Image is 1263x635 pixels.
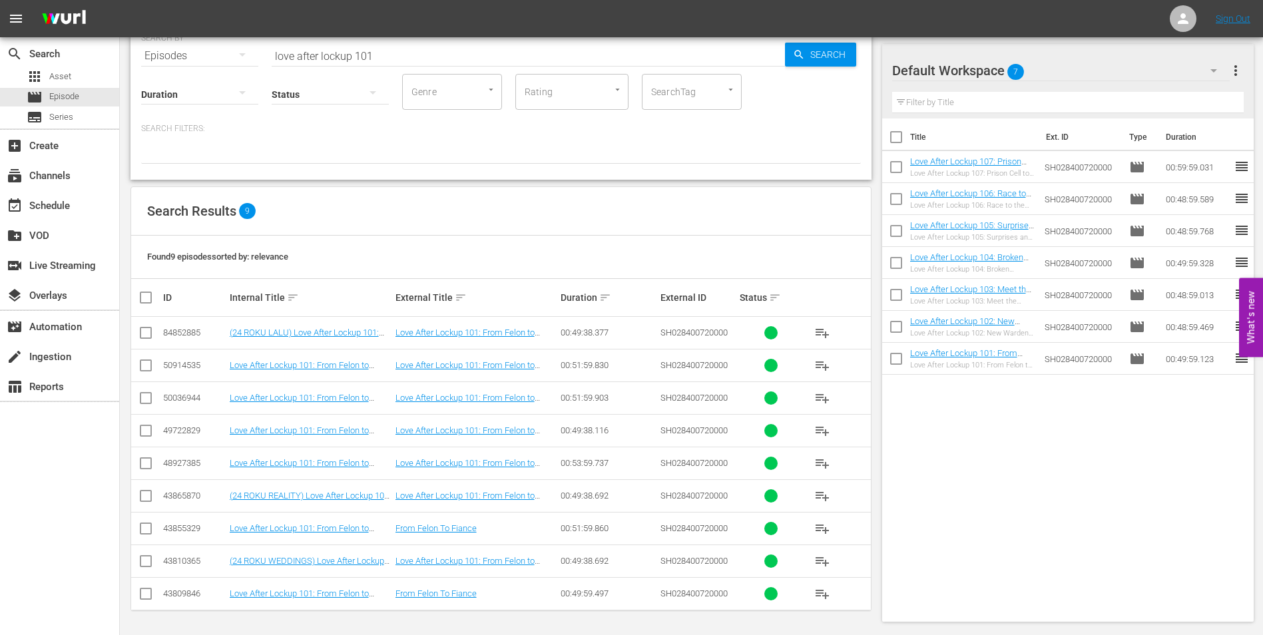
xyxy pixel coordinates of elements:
[910,265,1035,274] div: Love After Lockup 104: Broken Promises
[1039,343,1124,375] td: SH028400720000
[910,361,1035,369] div: Love After Lockup 101: From Felon to Fiance
[163,523,226,533] div: 43855329
[230,491,391,511] a: (24 ROKU REALITY) Love After Lockup 101: From Felon to Fiance
[1129,287,1145,303] span: Episode
[1234,254,1250,270] span: reorder
[1129,351,1145,367] span: movie
[910,329,1035,337] div: Love After Lockup 102: New Warden in [GEOGRAPHIC_DATA]
[1158,118,1238,156] th: Duration
[814,357,830,373] span: playlist_add
[1234,318,1250,334] span: reorder
[49,110,73,124] span: Series
[724,83,737,96] button: Open
[1039,247,1124,279] td: SH028400720000
[163,393,226,403] div: 50036944
[1216,13,1250,24] a: Sign Out
[910,201,1035,210] div: Love After Lockup 106: Race to the Altar
[814,455,830,471] span: playlist_add
[740,290,802,306] div: Status
[1129,191,1145,207] span: Episode
[1234,158,1250,174] span: reorder
[806,415,838,447] button: playlist_add
[660,458,728,468] span: SH028400720000
[806,349,838,381] button: playlist_add
[561,491,656,501] div: 00:49:38.692
[27,109,43,125] span: Series
[1129,255,1145,271] span: Episode
[8,11,24,27] span: menu
[910,233,1035,242] div: Love After Lockup 105: Surprises and Sentences
[1234,190,1250,206] span: reorder
[163,360,226,370] div: 50914535
[455,292,467,304] span: sort
[814,521,830,536] span: playlist_add
[7,349,23,365] span: Ingestion
[561,290,656,306] div: Duration
[561,393,656,403] div: 00:51:59.903
[27,69,43,85] span: Asset
[910,284,1031,334] a: Love After Lockup 103: Meet the Parents (Love After Lockup 103: Meet the Parents (amc_networks_lo...
[910,252,1030,302] a: Love After Lockup 104: Broken Promises (Love After Lockup 104: Broken Promises (amc_networks_love...
[7,258,23,274] span: Live Streaming
[814,390,830,406] span: playlist_add
[561,523,656,533] div: 00:51:59.860
[230,360,374,380] a: Love After Lockup 101: From Felon to Fiance
[660,588,728,598] span: SH028400720000
[806,513,838,544] button: playlist_add
[7,319,23,335] span: Automation
[805,43,856,67] span: Search
[1160,151,1234,183] td: 00:59:59.031
[660,327,728,337] span: SH028400720000
[806,317,838,349] button: playlist_add
[910,297,1035,306] div: Love After Lockup 103: Meet the Parents
[7,46,23,62] span: Search
[32,3,96,35] img: ans4CAIJ8jUAAAAAAAAAAAAAAAAAAAAAAAAgQb4GAAAAAAAAAAAAAAAAAAAAAAAAJMjXAAAAAAAAAAAAAAAAAAAAAAAAgAT5G...
[910,348,1030,408] a: Love After Lockup 101: From Felon to Fiance (Love After Lockup 101: From Felon to Fiance (amc_net...
[561,556,656,566] div: 00:49:38.692
[1228,63,1244,79] span: more_vert
[660,425,728,435] span: SH028400720000
[395,290,557,306] div: External Title
[1234,286,1250,302] span: reorder
[163,425,226,435] div: 49722829
[660,360,728,370] span: SH028400720000
[910,220,1034,280] a: Love After Lockup 105: Surprises and Sentences (Love After Lockup 105: Surprises and Sentences (a...
[395,425,540,445] a: Love After Lockup 101: From Felon to Fiance
[1160,183,1234,215] td: 00:48:59.589
[1160,247,1234,279] td: 00:49:59.328
[1129,223,1145,239] span: Episode
[561,327,656,337] div: 00:49:38.377
[7,168,23,184] span: Channels
[230,327,384,347] a: (24 ROKU LALU) Love After Lockup 101: From Felon to Fiance
[892,52,1230,89] div: Default Workspace
[814,586,830,602] span: playlist_add
[7,379,23,395] span: Reports
[147,203,236,219] span: Search Results
[1039,151,1124,183] td: SH028400720000
[785,43,856,67] button: Search
[395,327,540,347] a: Love After Lockup 101: From Felon to Fiance
[163,588,226,598] div: 43809846
[599,292,611,304] span: sort
[910,156,1027,176] a: Love After Lockup 107: Prison Cell to Wedding Bells
[141,37,258,75] div: Episodes
[1160,215,1234,247] td: 00:48:59.768
[660,292,736,303] div: External ID
[1039,183,1124,215] td: SH028400720000
[660,556,728,566] span: SH028400720000
[806,382,838,414] button: playlist_add
[561,458,656,468] div: 00:53:59.737
[806,447,838,479] button: playlist_add
[230,556,389,576] a: (24 ROKU WEDDINGS) Love After Lockup 101: From Felon to Fiance
[1038,118,1122,156] th: Ext. ID
[395,458,540,478] a: Love After Lockup 101: From Felon to Fiance
[7,198,23,214] span: Schedule
[1039,279,1124,311] td: SH028400720000
[485,83,497,96] button: Open
[395,360,540,380] a: Love After Lockup 101: From Felon to Fiance
[1160,343,1234,375] td: 00:49:59.123
[395,393,540,413] a: Love After Lockup 101: From Felon to Fiance
[230,523,374,543] a: Love After Lockup 101: From Felon to Fiance
[7,228,23,244] span: VOD
[395,523,477,533] a: From Felon To Fiance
